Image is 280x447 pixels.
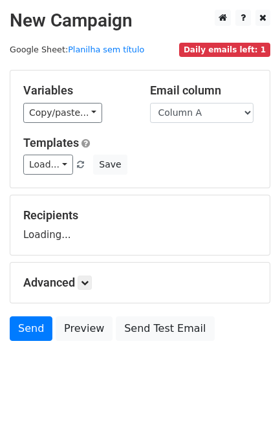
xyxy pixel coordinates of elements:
a: Planilha sem título [68,45,144,54]
a: Load... [23,155,73,175]
a: Daily emails left: 1 [179,45,270,54]
a: Send Test Email [116,316,214,341]
a: Send [10,316,52,341]
h5: Variables [23,83,131,98]
h2: New Campaign [10,10,270,32]
div: Loading... [23,208,257,242]
h5: Advanced [23,276,257,290]
small: Google Sheet: [10,45,144,54]
a: Preview [56,316,113,341]
span: Daily emails left: 1 [179,43,270,57]
h5: Email column [150,83,257,98]
button: Save [93,155,127,175]
a: Copy/paste... [23,103,102,123]
h5: Recipients [23,208,257,223]
a: Templates [23,136,79,149]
